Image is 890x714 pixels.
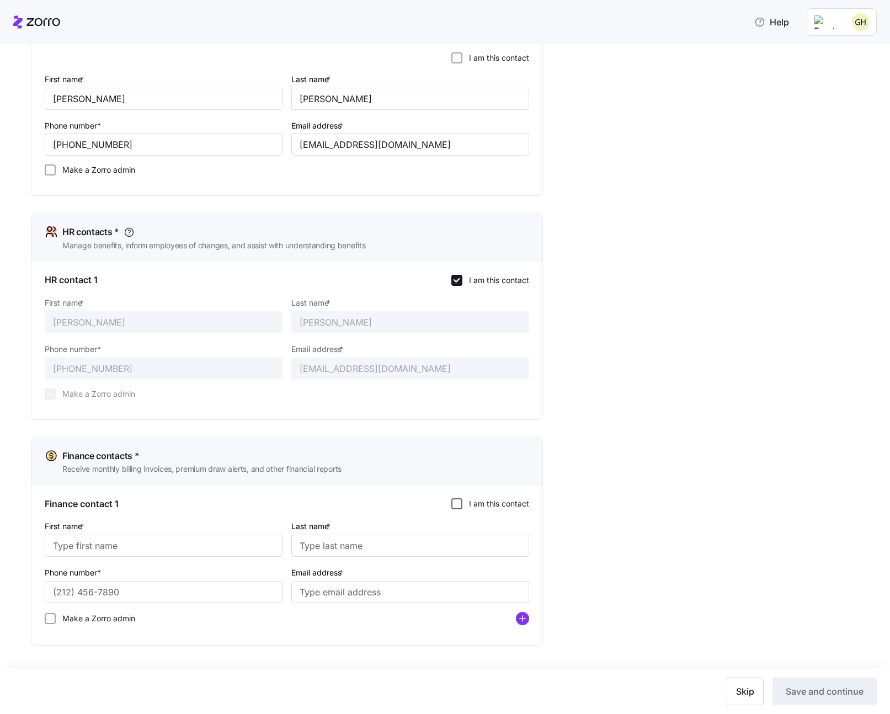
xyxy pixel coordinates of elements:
input: Type first name [45,535,283,557]
span: Receive monthly billing invoices, premium draw alerts, and other financial reports [62,463,342,475]
input: Type last name [291,311,529,333]
button: Help [745,11,798,33]
svg: add icon [516,612,529,625]
input: Type email address [291,358,529,380]
label: Email address [291,120,345,132]
label: Make a Zorro admin [56,388,135,399]
span: Save and continue [786,685,864,698]
label: First name [45,297,86,309]
label: Last name [291,520,333,532]
label: First name [45,73,86,86]
input: Type first name [45,88,283,110]
label: Phone number* [45,120,101,132]
input: Type last name [291,535,529,557]
input: Type last name [291,88,529,110]
label: Phone number* [45,567,101,579]
label: Last name [291,297,333,309]
span: Finance contacts * [62,449,139,463]
label: Last name [291,73,333,86]
label: Phone number* [45,343,101,355]
input: Type first name [45,311,283,333]
label: Email address [291,343,345,355]
img: 407f5436f9fb79d4e03226116db599ab [852,13,870,31]
input: (212) 456-7890 [45,134,283,156]
img: Employer logo [814,15,836,29]
label: I am this contact [462,275,529,286]
button: Save and continue [772,678,877,705]
button: Skip [727,678,764,705]
span: Skip [736,685,754,698]
label: First name [45,520,86,532]
label: Make a Zorro admin [56,164,135,175]
label: I am this contact [462,52,529,63]
span: Finance contact 1 [45,497,119,511]
input: (212) 456-7890 [45,358,283,380]
span: Help [754,15,789,29]
label: I am this contact [462,498,529,509]
input: Type email address [291,581,529,603]
input: (212) 456-7890 [45,581,283,603]
span: HR contact 1 [45,273,98,287]
input: Type email address [291,134,529,156]
span: Manage benefits, inform employees of changes, and assist with understanding benefits [62,240,365,251]
label: Email address [291,567,345,579]
label: Make a Zorro admin [56,613,135,624]
span: HR contacts * [62,225,119,239]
